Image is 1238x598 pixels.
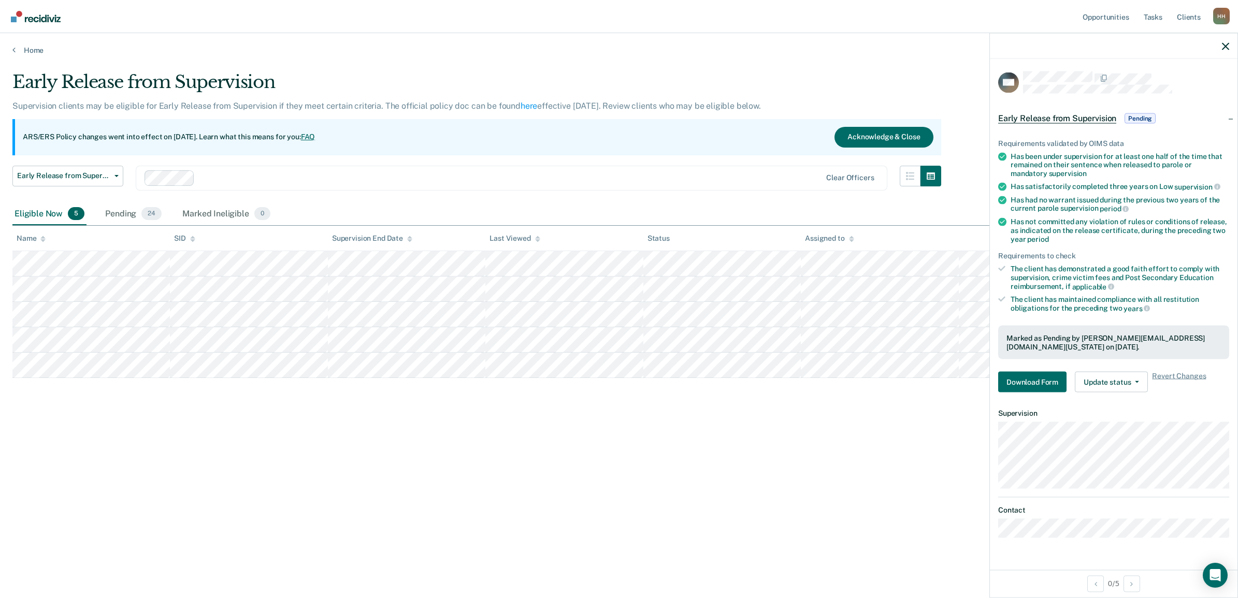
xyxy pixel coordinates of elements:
div: Pending [103,203,164,226]
span: Early Release from Supervision [17,171,110,180]
button: Acknowledge & Close [834,127,933,148]
div: Last Viewed [490,234,540,243]
div: Has been under supervision for at least one half of the time that remained on their sentence when... [1011,152,1229,178]
div: Marked as Pending by [PERSON_NAME][EMAIL_ADDRESS][DOMAIN_NAME][US_STATE] on [DATE]. [1006,333,1221,351]
div: Requirements validated by OIMS data [998,139,1229,148]
div: The client has maintained compliance with all restitution obligations for the preceding two [1011,295,1229,313]
button: Next Opportunity [1124,575,1140,592]
a: FAQ [301,133,315,141]
span: Revert Changes [1152,372,1206,392]
button: Profile dropdown button [1213,8,1230,24]
button: Update status [1075,372,1148,392]
a: Navigate to form link [998,372,1071,392]
span: Pending [1125,113,1156,123]
span: supervision [1174,182,1220,191]
div: Early Release from Supervision [12,71,941,101]
span: Early Release from Supervision [998,113,1116,123]
span: 0 [254,207,270,221]
div: Requirements to check [998,252,1229,260]
button: Download Form [998,372,1067,392]
span: period [1100,205,1129,213]
div: Open Intercom Messenger [1203,563,1228,588]
dt: Supervision [998,409,1229,418]
div: Has had no warrant issued during the previous two years of the current parole supervision [1011,195,1229,213]
span: supervision [1049,169,1087,178]
div: Status [647,234,670,243]
div: 0 / 5 [990,570,1237,597]
div: Has not committed any violation of rules or conditions of release, as indicated on the release ce... [1011,217,1229,243]
div: SID [174,234,195,243]
dt: Contact [998,505,1229,514]
div: Eligible Now [12,203,87,226]
div: Marked Ineligible [180,203,272,226]
div: H H [1213,8,1230,24]
div: Has satisfactorily completed three years on Low [1011,182,1229,191]
div: Assigned to [805,234,854,243]
div: The client has demonstrated a good faith effort to comply with supervision, crime victim fees and... [1011,265,1229,291]
p: ARS/ERS Policy changes went into effect on [DATE]. Learn what this means for you: [23,132,315,142]
button: Previous Opportunity [1087,575,1104,592]
span: years [1124,304,1150,312]
a: Home [12,46,1226,55]
span: 24 [141,207,162,221]
p: Supervision clients may be eligible for Early Release from Supervision if they meet certain crite... [12,101,761,111]
div: Supervision End Date [332,234,412,243]
div: Name [17,234,46,243]
img: Recidiviz [11,11,61,22]
span: period [1027,235,1048,243]
span: applicable [1072,282,1114,290]
div: Clear officers [826,173,874,182]
a: here [521,101,537,111]
div: Early Release from SupervisionPending [990,101,1237,135]
span: 5 [68,207,84,221]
